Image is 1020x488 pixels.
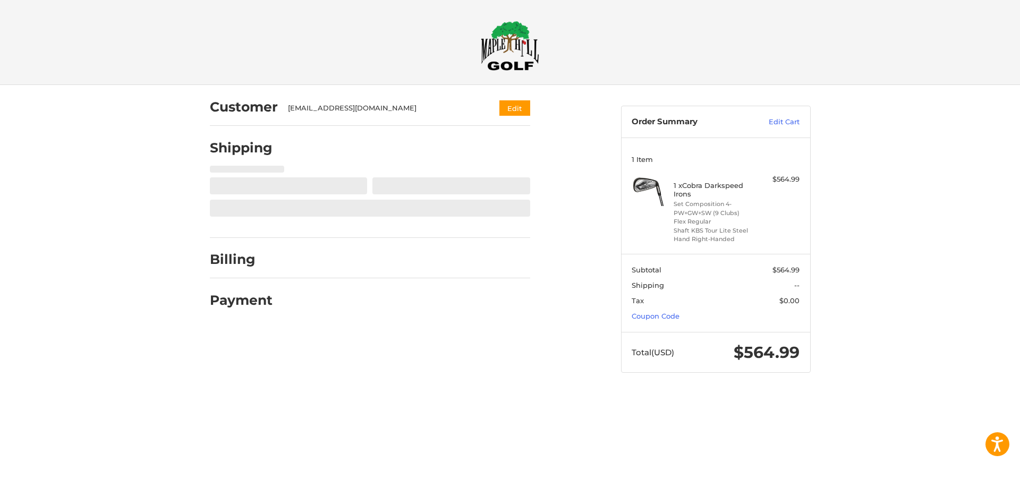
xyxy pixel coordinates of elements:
li: Shaft KBS Tour Lite Steel [674,226,755,235]
span: Total (USD) [632,347,674,357]
span: $564.99 [734,343,800,362]
div: [EMAIL_ADDRESS][DOMAIN_NAME] [288,103,479,114]
a: Coupon Code [632,312,679,320]
h3: Order Summary [632,117,746,127]
a: Edit Cart [746,117,800,127]
span: Subtotal [632,266,661,274]
span: $564.99 [772,266,800,274]
img: Maple Hill Golf [481,21,539,71]
div: $564.99 [758,174,800,185]
h2: Billing [210,251,272,268]
span: -- [794,281,800,289]
h4: 1 x Cobra Darkspeed Irons [674,181,755,199]
span: Tax [632,296,644,305]
h2: Customer [210,99,278,115]
li: Hand Right-Handed [674,235,755,244]
li: Flex Regular [674,217,755,226]
button: Edit [499,100,530,116]
li: Set Composition 4-PW+GW+SW (9 Clubs) [674,200,755,217]
h3: 1 Item [632,155,800,164]
h2: Payment [210,292,273,309]
span: Shipping [632,281,664,289]
span: $0.00 [779,296,800,305]
h2: Shipping [210,140,273,156]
